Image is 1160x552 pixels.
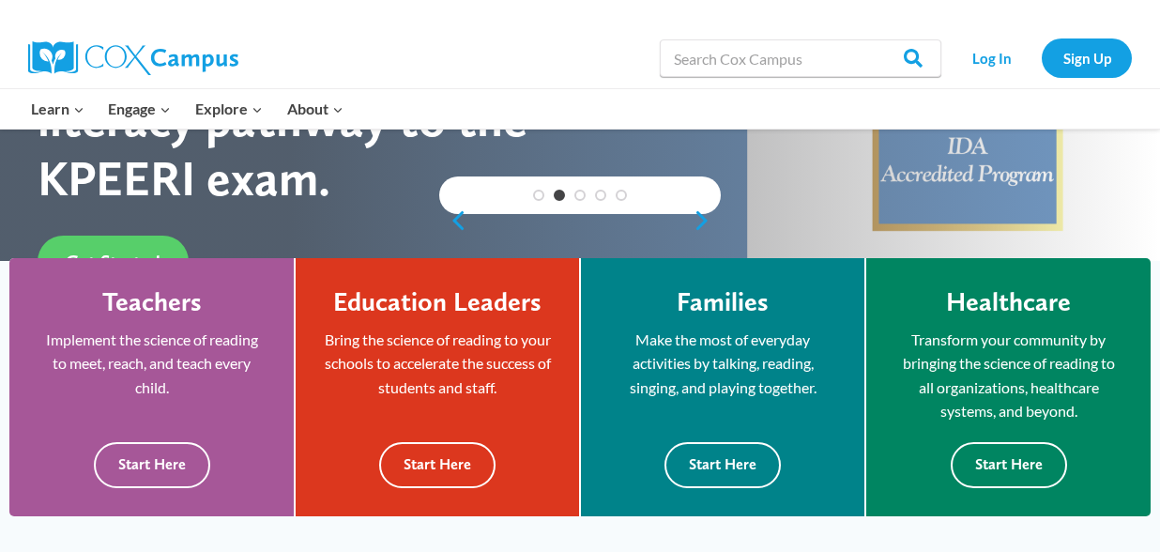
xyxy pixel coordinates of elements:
[275,89,356,129] button: Child menu of About
[677,286,769,318] h4: Families
[951,38,1032,77] a: Log In
[894,328,1122,423] p: Transform your community by bringing the science of reading to all organizations, healthcare syst...
[951,442,1067,488] button: Start Here
[38,328,266,400] p: Implement the science of reading to meet, reach, and teach every child.
[866,258,1151,516] a: Healthcare Transform your community by bringing the science of reading to all organizations, heal...
[38,236,189,287] a: Get Started
[19,89,97,129] button: Child menu of Learn
[296,258,579,516] a: Education Leaders Bring the science of reading to your schools to accelerate the success of stude...
[609,328,836,400] p: Make the most of everyday activities by talking, reading, singing, and playing together.
[324,328,551,400] p: Bring the science of reading to your schools to accelerate the success of students and staff.
[951,38,1132,77] nav: Secondary Navigation
[66,251,160,273] span: Get Started
[28,41,238,75] img: Cox Campus
[946,286,1071,318] h4: Healthcare
[97,89,184,129] button: Child menu of Engage
[94,442,210,488] button: Start Here
[333,286,542,318] h4: Education Leaders
[379,442,496,488] button: Start Here
[1042,38,1132,77] a: Sign Up
[581,258,864,516] a: Families Make the most of everyday activities by talking, reading, singing, and playing together....
[19,89,355,129] nav: Primary Navigation
[660,39,941,77] input: Search Cox Campus
[102,286,202,318] h4: Teachers
[9,258,294,516] a: Teachers Implement the science of reading to meet, reach, and teach every child. Start Here
[664,442,781,488] button: Start Here
[183,89,275,129] button: Child menu of Explore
